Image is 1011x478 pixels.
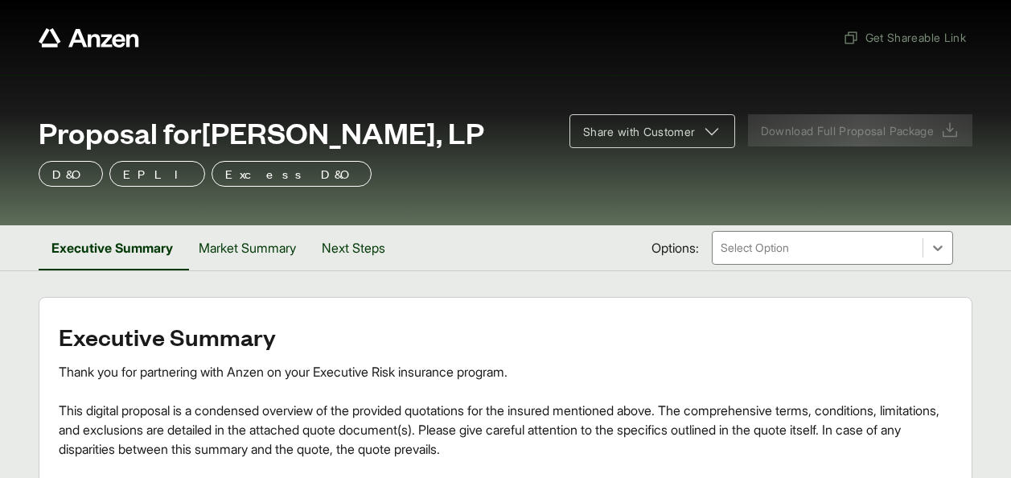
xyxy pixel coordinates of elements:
p: Excess D&O [225,164,358,183]
button: Market Summary [186,225,309,270]
div: Thank you for partnering with Anzen on your Executive Risk insurance program. This digital propos... [59,362,952,459]
button: Next Steps [309,225,398,270]
p: EPLI [123,164,191,183]
p: D&O [52,164,89,183]
h2: Executive Summary [59,323,952,349]
button: Get Shareable Link [836,23,972,52]
span: Get Shareable Link [843,29,966,46]
button: Share with Customer [569,114,735,148]
button: Executive Summary [39,225,186,270]
span: Options: [651,238,699,258]
span: Share with Customer [583,123,696,140]
span: Proposal for [PERSON_NAME], LP [39,116,484,148]
span: Download Full Proposal Package [761,122,935,139]
a: Anzen website [39,28,139,47]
